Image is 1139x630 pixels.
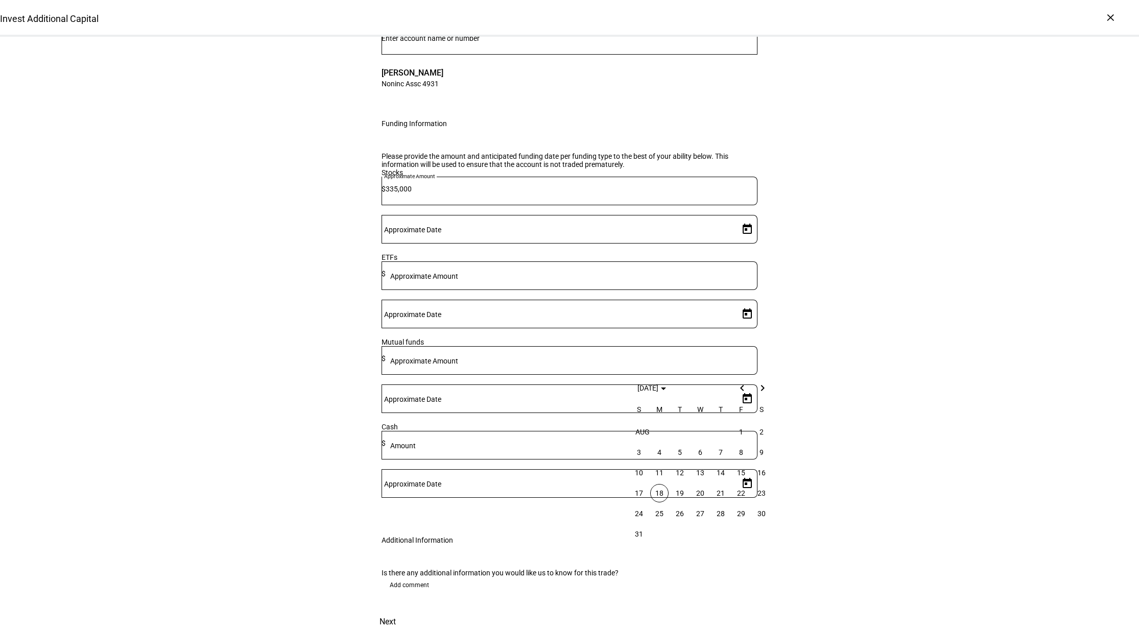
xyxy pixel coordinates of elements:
button: August 1, 2025 [731,422,751,442]
button: August 28, 2025 [710,503,731,524]
span: 2 [752,423,771,441]
span: 21 [711,484,730,502]
button: August 27, 2025 [690,503,710,524]
span: 31 [630,525,648,543]
button: August 3, 2025 [629,442,649,463]
button: Next month [752,378,773,398]
button: August 17, 2025 [629,483,649,503]
button: August 31, 2025 [629,524,649,544]
button: August 13, 2025 [690,463,710,483]
span: W [697,405,703,414]
span: 25 [650,504,669,523]
button: August 7, 2025 [710,442,731,463]
span: 13 [691,464,709,482]
span: [DATE] [637,384,658,392]
span: 17 [630,484,648,502]
button: August 4, 2025 [649,442,670,463]
span: 11 [650,464,669,482]
button: August 20, 2025 [690,483,710,503]
button: August 29, 2025 [731,503,751,524]
button: August 22, 2025 [731,483,751,503]
span: 5 [671,443,689,462]
span: F [739,405,743,414]
button: August 30, 2025 [751,503,772,524]
span: T [719,405,723,414]
span: 8 [732,443,750,462]
span: 7 [711,443,730,462]
span: 6 [691,443,709,462]
button: August 21, 2025 [710,483,731,503]
span: 23 [752,484,771,502]
button: August 18, 2025 [649,483,670,503]
span: T [678,405,682,414]
button: August 11, 2025 [649,463,670,483]
span: 1 [732,423,750,441]
button: August 25, 2025 [649,503,670,524]
span: 27 [691,504,709,523]
span: 16 [752,464,771,482]
button: Previous month [732,378,752,398]
span: 14 [711,464,730,482]
button: August 6, 2025 [690,442,710,463]
span: M [656,405,662,414]
span: 10 [630,464,648,482]
button: August 26, 2025 [670,503,690,524]
span: S [760,405,764,414]
button: August 10, 2025 [629,463,649,483]
span: 18 [650,484,669,502]
button: August 15, 2025 [731,463,751,483]
td: AUG [629,422,731,442]
span: 19 [671,484,689,502]
span: S [637,405,641,414]
span: 29 [732,504,750,523]
span: 20 [691,484,709,502]
span: 30 [752,504,771,523]
span: 9 [752,443,771,462]
button: August 19, 2025 [670,483,690,503]
button: August 5, 2025 [670,442,690,463]
button: August 2, 2025 [751,422,772,442]
button: August 12, 2025 [670,463,690,483]
button: August 14, 2025 [710,463,731,483]
span: 15 [732,464,750,482]
button: August 23, 2025 [751,483,772,503]
span: 26 [671,504,689,523]
button: August 9, 2025 [751,442,772,463]
span: 3 [630,443,648,462]
span: 12 [671,464,689,482]
span: 24 [630,504,648,523]
button: August 16, 2025 [751,463,772,483]
span: 4 [650,443,669,462]
button: Choose month and year [631,378,672,398]
span: 22 [732,484,750,502]
span: 28 [711,504,730,523]
button: August 8, 2025 [731,442,751,463]
button: August 24, 2025 [629,503,649,524]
